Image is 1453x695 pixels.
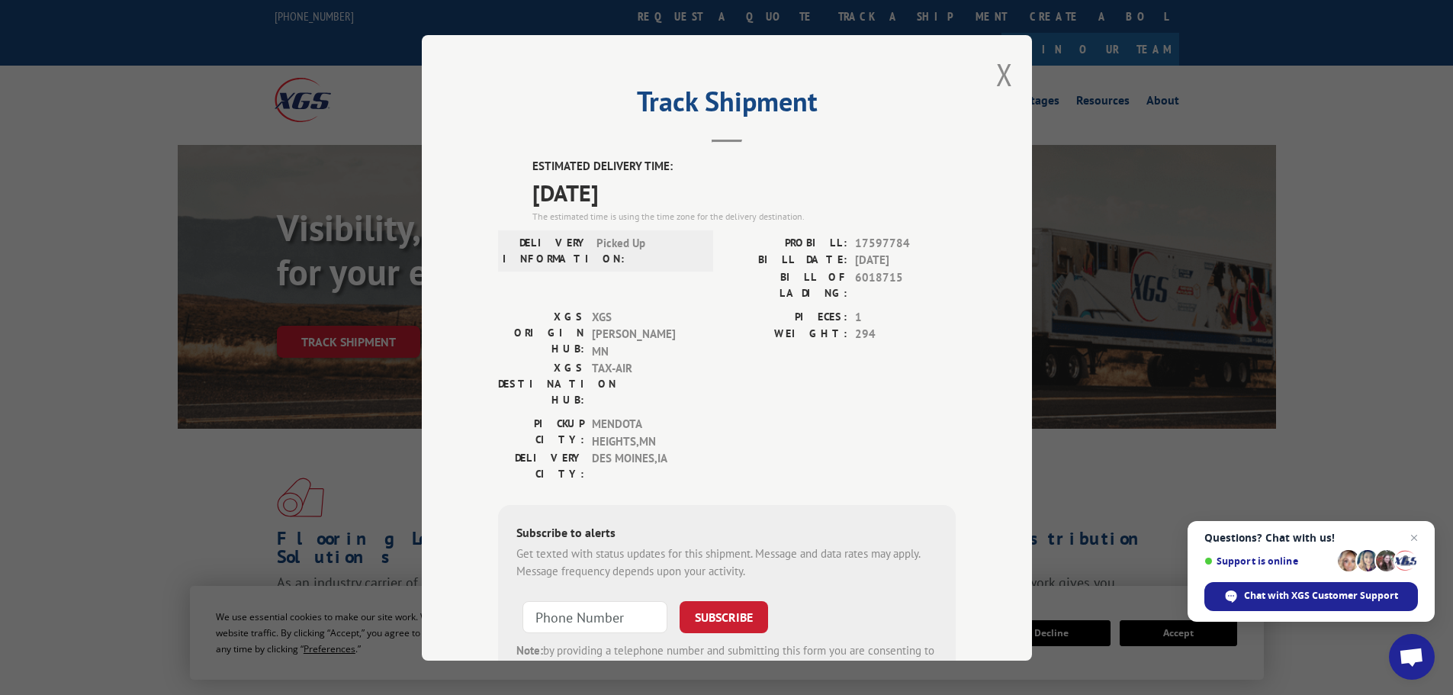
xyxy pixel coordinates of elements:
span: MENDOTA HEIGHTS , MN [592,416,695,450]
span: TAX-AIR [592,360,695,408]
strong: Note: [516,643,543,658]
div: Open chat [1389,634,1435,680]
input: Phone Number [522,601,667,633]
span: 1 [855,308,956,326]
span: 294 [855,326,956,343]
span: Close chat [1405,529,1423,547]
button: SUBSCRIBE [680,601,768,633]
label: BILL OF LADING: [727,269,847,301]
label: PROBILL: [727,234,847,252]
span: [DATE] [532,175,956,209]
div: Subscribe to alerts [516,523,937,545]
h2: Track Shipment [498,91,956,120]
div: Get texted with status updates for this shipment. Message and data rates may apply. Message frequ... [516,545,937,580]
span: XGS [PERSON_NAME] MN [592,308,695,360]
label: BILL DATE: [727,252,847,269]
span: [DATE] [855,252,956,269]
button: Close modal [996,54,1013,95]
div: The estimated time is using the time zone for the delivery destination. [532,209,956,223]
label: PIECES: [727,308,847,326]
label: DELIVERY CITY: [498,450,584,482]
label: XGS ORIGIN HUB: [498,308,584,360]
label: DELIVERY INFORMATION: [503,234,589,266]
span: Picked Up [596,234,699,266]
span: DES MOINES , IA [592,450,695,482]
label: XGS DESTINATION HUB: [498,360,584,408]
span: 6018715 [855,269,956,301]
label: ESTIMATED DELIVERY TIME: [532,158,956,175]
div: by providing a telephone number and submitting this form you are consenting to be contacted by SM... [516,642,937,694]
label: PICKUP CITY: [498,416,584,450]
span: 17597784 [855,234,956,252]
span: Questions? Chat with us! [1204,532,1418,544]
div: Chat with XGS Customer Support [1204,582,1418,611]
span: Chat with XGS Customer Support [1244,589,1398,603]
label: WEIGHT: [727,326,847,343]
span: Support is online [1204,555,1332,567]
